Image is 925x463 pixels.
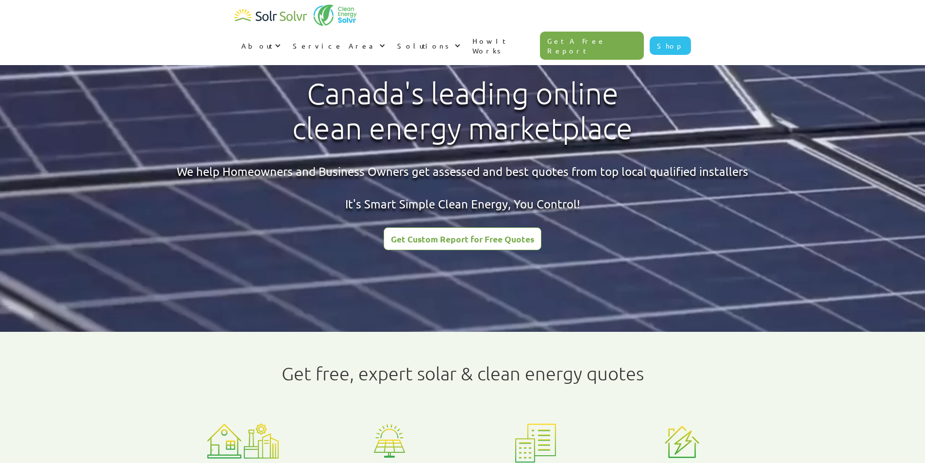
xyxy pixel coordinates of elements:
[650,36,691,55] a: Shop
[466,26,540,65] a: How It Works
[235,31,286,60] div: About
[397,41,452,51] div: Solutions
[286,31,390,60] div: Service Area
[241,41,272,51] div: About
[293,41,377,51] div: Service Area
[540,32,644,60] a: Get A Free Report
[282,363,644,384] h1: Get free, expert solar & clean energy quotes
[384,227,541,250] a: Get Custom Report for Free Quotes
[391,235,534,243] div: Get Custom Report for Free Quotes
[284,76,641,146] h1: Canada's leading online clean energy marketplace
[177,163,748,212] div: We help Homeowners and Business Owners get assessed and best quotes from top local qualified inst...
[390,31,466,60] div: Solutions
